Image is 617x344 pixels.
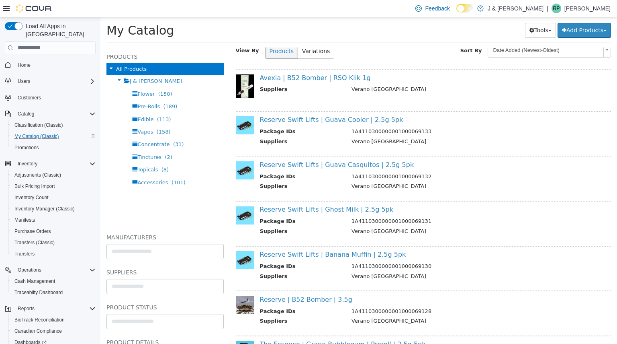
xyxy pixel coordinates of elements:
a: Manifests [11,215,38,225]
a: Traceabilty Dashboard [11,288,66,297]
a: The Essence | Grape Bubblegum | Preroll | 2.5g 5pk [159,323,325,331]
button: Inventory Count [8,192,99,203]
td: Verano [GEOGRAPHIC_DATA] [245,300,503,310]
span: Accessories [37,162,67,168]
th: Package IDs [159,155,245,165]
span: (2) [64,137,72,143]
a: Inventory Count [11,193,52,202]
span: Promotions [14,144,39,151]
th: Suppliers [159,300,245,310]
img: 150 [135,324,153,342]
button: Tools [425,6,456,21]
button: Customers [2,92,99,103]
img: 150 [135,234,153,252]
span: Inventory Count [14,194,49,201]
span: Inventory Manager (Classic) [14,206,75,212]
th: Package IDs [159,200,245,210]
td: 1A4110300000001000069131 [245,200,503,210]
button: Add Products [457,6,511,21]
img: 150 [135,189,153,207]
span: Operations [18,267,41,273]
span: Transfers (Classic) [11,238,96,247]
img: 150 [135,144,153,162]
button: Transfers (Classic) [8,237,99,248]
span: (31) [73,124,84,130]
button: Reports [2,303,99,314]
span: Reports [18,305,35,312]
th: Suppliers [159,165,245,175]
td: Verano [GEOGRAPHIC_DATA] [245,165,503,175]
span: Inventory Count [11,193,96,202]
img: Cova [16,4,52,12]
a: Bulk Pricing Import [11,181,58,191]
span: (158) [56,111,70,117]
span: (8) [61,149,68,155]
a: Purchase Orders [11,227,54,236]
span: RP [553,4,560,13]
span: Pre-Rolls [37,86,59,92]
span: Canadian Compliance [11,326,96,336]
th: Package IDs [159,245,245,255]
span: Flower [37,74,54,80]
button: Operations [14,265,45,275]
td: 1A4110300000001000069133 [245,110,503,120]
button: Products [165,27,198,41]
p: | [547,4,548,13]
button: Inventory [14,159,41,169]
td: Verano [GEOGRAPHIC_DATA] [245,68,503,78]
input: Dark Mode [456,4,473,12]
span: (101) [71,162,85,168]
span: Catalog [18,111,34,117]
a: BioTrack Reconciliation [11,315,68,325]
a: Reserve Swift Lifts | Banana Muffin | 2.5g 5pk [159,233,306,241]
div: Raj Patel [552,4,561,13]
span: Bulk Pricing Import [11,181,96,191]
span: BioTrack Reconciliation [11,315,96,325]
button: Variations [197,27,234,41]
th: Suppliers [159,68,245,78]
button: Users [2,76,99,87]
a: Reserve Swift Lifts | Guava Casquitos | 2.5g 5pk [159,144,314,151]
span: Cash Management [14,278,55,284]
a: Date Added (Newest-Oldest) [387,27,511,40]
span: My Catalog (Classic) [11,132,96,141]
a: Transfers [11,249,38,259]
button: Manifests [8,214,99,226]
span: Topicals [37,149,57,155]
button: Inventory Manager (Classic) [8,203,99,214]
button: Bulk Pricing Import [8,181,99,192]
a: Reserve Swift Lifts | Guava Cooler | 2.5g 5pk [159,99,303,106]
a: Reserve Swift Lifts | Ghost Milk | 2.5g 5pk [159,188,293,196]
span: Transfers (Classic) [14,239,55,246]
span: (150) [58,74,72,80]
button: Traceabilty Dashboard [8,287,99,298]
span: Cash Management [11,276,96,286]
span: Operations [14,265,96,275]
span: Transfers [11,249,96,259]
span: Transfers [14,251,35,257]
span: Promotions [11,143,96,152]
button: Catalog [14,109,37,119]
span: All Products [16,49,46,55]
a: Canadian Compliance [11,326,65,336]
th: Package IDs [159,110,245,120]
a: Inventory Manager (Classic) [11,204,78,214]
span: Users [18,78,30,84]
span: Canadian Compliance [14,328,62,334]
button: Promotions [8,142,99,153]
span: Inventory Manager (Classic) [11,204,96,214]
button: Adjustments (Classic) [8,169,99,181]
td: Verano [GEOGRAPHIC_DATA] [245,210,503,220]
button: Transfers [8,248,99,260]
a: Avexia | B52 Bomber | RSO Klik 1g [159,57,270,64]
a: My Catalog (Classic) [11,132,62,141]
button: My Catalog (Classic) [8,131,99,142]
span: (113) [57,99,71,105]
span: Date Added (Newest-Oldest) [388,27,500,39]
span: Manifests [11,215,96,225]
span: Vapes [37,111,53,117]
span: Bulk Pricing Import [14,183,55,190]
a: Adjustments (Classic) [11,170,64,180]
span: Load All Apps in [GEOGRAPHIC_DATA] [22,22,96,38]
span: Users [14,76,96,86]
